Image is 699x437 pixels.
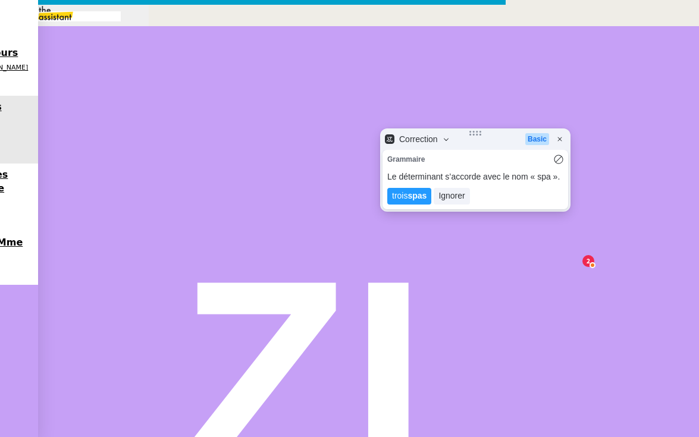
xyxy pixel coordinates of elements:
lt-strong: spas [408,191,427,200]
lt-span: Basic [525,133,549,145]
lt-div: Le déterminant s’accorde avec le nom « spa ». [387,171,563,183]
lt-span: Grammaire [387,154,544,165]
lt-span: Ignorer [434,188,469,205]
lt-span: trois [387,188,431,205]
lt-div: Correction [397,131,452,147]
